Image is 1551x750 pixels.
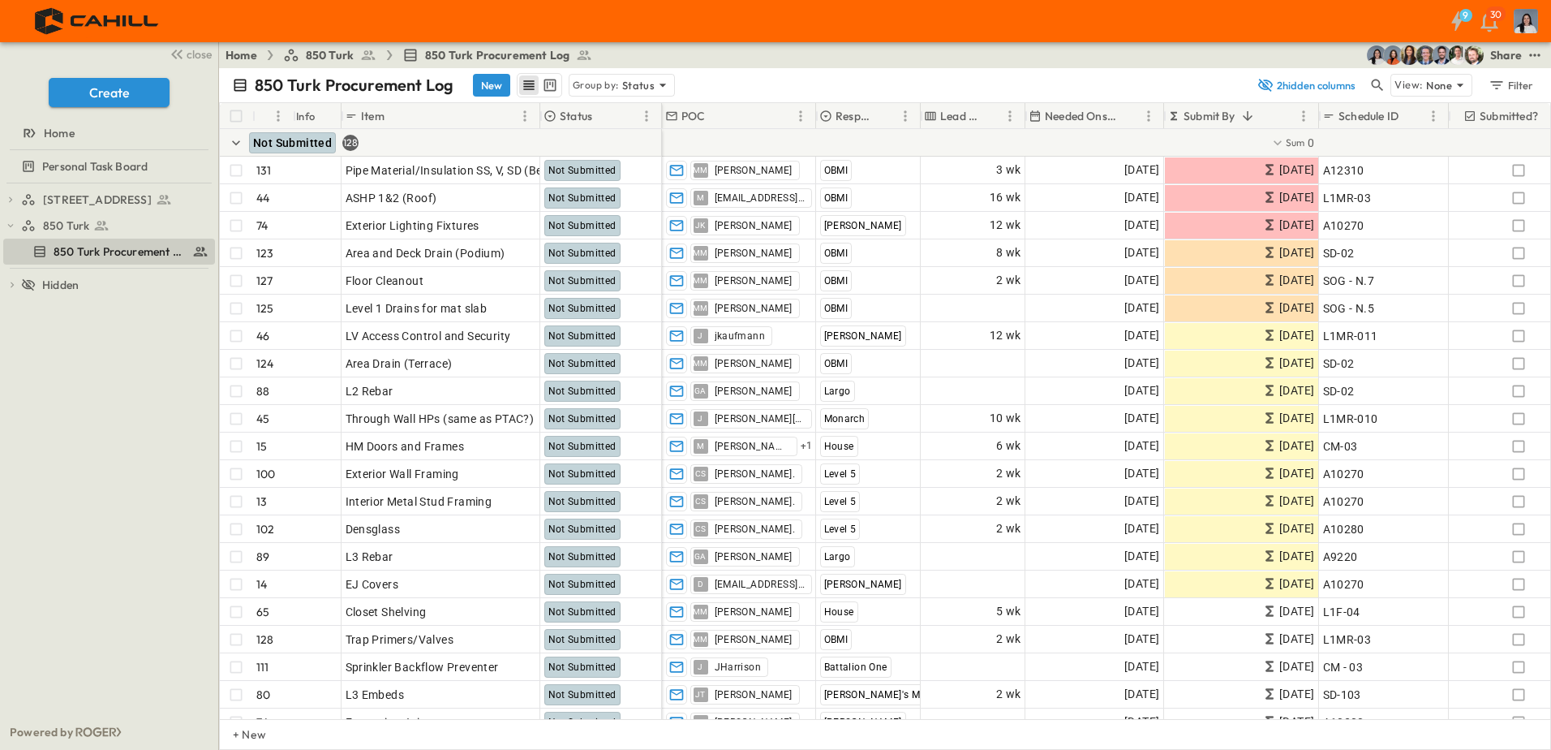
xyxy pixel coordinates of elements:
span: Home [44,125,75,141]
span: 12 wk [990,326,1021,345]
div: 850 Turk Procurement Logtest [3,239,215,265]
a: 850 Turk Procurement Log [402,47,592,63]
span: Battalion One [824,662,887,673]
span: 2 wk [996,464,1021,483]
span: 2 wk [996,519,1021,538]
button: Filter [1482,74,1538,97]
p: 46 [256,328,269,344]
span: CM-03 [1323,438,1358,455]
span: Pipe Material/Insulation SS, V, SD (Below Ground) [346,162,609,179]
span: [DATE] [1124,602,1159,621]
span: 850 Turk [43,218,89,234]
span: 10 wk [990,409,1021,428]
p: Status [622,77,655,93]
p: Item [361,108,385,124]
p: 102 [256,521,275,537]
p: 89 [256,549,269,565]
span: CM - 03 [1323,659,1364,675]
span: A10270 [1323,466,1364,482]
span: 2 wk [996,630,1021,649]
span: [PERSON_NAME][EMAIL_ADDRESS][DOMAIN_NAME] [715,412,805,425]
span: [DATE] [1279,685,1314,704]
a: Home [226,47,257,63]
span: [DATE] [1279,437,1314,455]
span: [DATE] [1279,381,1314,400]
p: Schedule ID [1338,108,1398,124]
span: Not Submitted [253,136,332,149]
span: [DATE] [1279,188,1314,207]
span: Not Submitted [548,634,617,645]
img: Stephanie McNeill (smcneill@cahill-sf.com) [1383,45,1403,65]
span: [PERSON_NAME] [715,633,793,646]
span: [DATE] [1279,409,1314,428]
button: Menu [1294,106,1313,126]
span: [DATE] [1124,244,1159,262]
span: SOG - N.7 [1323,273,1375,289]
button: Menu [791,106,810,126]
p: Group by: [573,77,619,93]
span: [PERSON_NAME] [715,302,793,315]
span: House [824,606,854,618]
span: 5 wk [996,602,1021,621]
p: 131 [256,162,272,179]
span: [DATE] [1124,685,1159,704]
span: Personal Task Board [42,158,148,175]
div: Share [1490,47,1522,63]
p: Submit By [1184,108,1235,124]
button: test [1525,45,1545,65]
p: Submitted? [1480,108,1538,124]
button: Sort [982,107,1000,125]
span: 850 Turk [306,47,354,63]
span: [PERSON_NAME] [715,606,793,619]
span: Not Submitted [548,330,617,342]
span: Exterior Wall Framing [346,466,459,482]
span: [DATE] [1124,381,1159,400]
span: [PERSON_NAME] [715,247,793,260]
p: View: [1394,76,1423,94]
span: J [698,418,702,419]
span: 2 wk [996,271,1021,290]
span: Sprinkler Backflow Preventer [346,659,499,675]
span: [DATE] [1124,713,1159,731]
button: close [163,42,215,65]
span: Not Submitted [548,275,617,287]
span: Not Submitted [548,662,617,673]
button: 9 [1441,6,1473,36]
a: Home [3,122,212,144]
button: kanban view [539,75,560,95]
span: MM [693,639,708,640]
span: L1F-04 [1323,604,1360,620]
div: Filter [1488,76,1534,94]
p: 850 Turk Procurement Log [255,74,453,97]
p: 14 [256,576,267,593]
div: Personal Task Boardtest [3,153,215,179]
span: HM Doors and Frames [346,438,465,455]
span: Not Submitted [548,468,617,480]
span: [PERSON_NAME] [824,220,902,231]
span: L1MR-03 [1323,190,1372,206]
span: [PERSON_NAME] [824,717,902,728]
span: Level 5 [824,524,857,535]
span: J [698,335,702,336]
button: Sort [878,107,896,125]
p: + New [233,726,243,743]
span: L1MR-010 [1323,411,1378,427]
span: [DATE] [1279,326,1314,345]
span: [PERSON_NAME]. [715,523,796,536]
span: [DATE] [1124,464,1159,483]
span: Not Submitted [548,358,617,369]
p: Responsible Contractor [836,108,874,124]
img: Profile Picture [1514,9,1538,33]
span: [DATE] [1279,216,1314,235]
nav: breadcrumbs [226,47,602,63]
span: [DATE] [1279,464,1314,483]
span: OBMI [824,634,849,645]
span: Level 5 [824,468,857,480]
span: Not Submitted [548,192,617,204]
p: 80 [256,687,270,703]
span: 0 [1308,135,1314,151]
span: [PERSON_NAME] [715,274,793,287]
span: 2 wk [996,492,1021,511]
